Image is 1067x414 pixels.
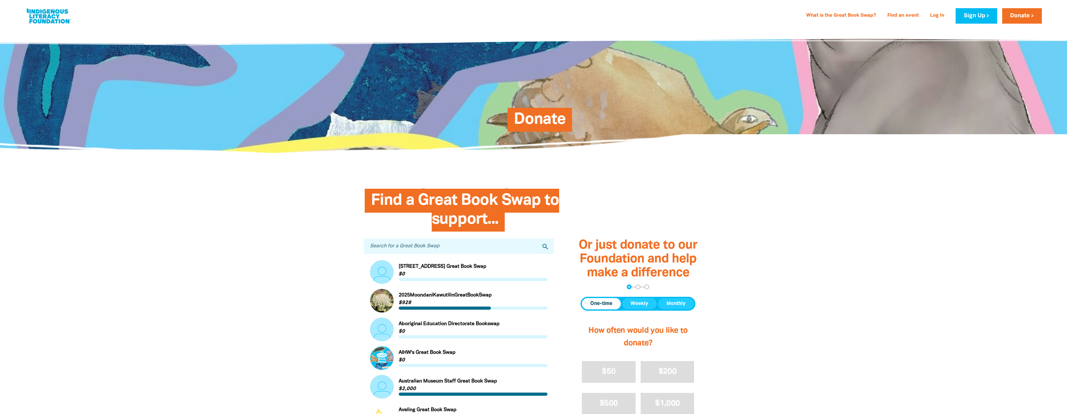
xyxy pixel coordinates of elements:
span: $50 [602,368,615,375]
button: $200 [641,361,694,383]
button: Navigate to step 1 of 3 to enter your donation amount [627,285,632,289]
button: Weekly [622,298,657,309]
a: What is the Great Book Swap? [802,11,880,21]
span: Monthly [666,300,686,308]
span: Donate [514,112,566,132]
button: $50 [582,361,636,383]
div: Donation frequency [581,297,695,311]
span: Weekly [631,300,648,308]
button: Navigate to step 3 of 3 to enter your payment details [644,285,649,289]
a: Find an event [884,11,923,21]
span: $200 [659,368,677,375]
span: One-time [590,300,612,308]
h2: How often would you like to donate? [581,318,695,356]
span: Or just donate to our Foundation and help make a difference [579,239,697,279]
a: Log In [926,11,948,21]
span: Find a Great Book Swap to support... [371,193,559,232]
button: Monthly [658,298,694,309]
i: search [542,243,549,250]
button: One-time [582,298,621,309]
button: Navigate to step 2 of 3 to enter your details [636,285,640,289]
span: $500 [600,400,618,407]
span: $1,000 [655,400,680,407]
a: Sign Up [956,8,997,24]
a: Donate [1002,8,1042,24]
